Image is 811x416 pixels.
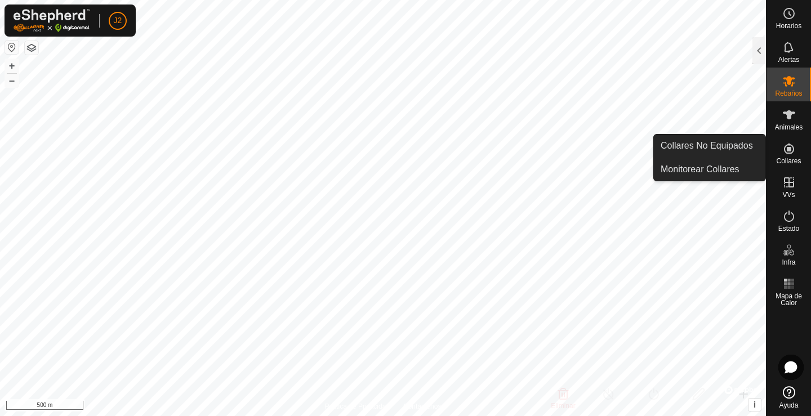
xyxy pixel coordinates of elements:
button: i [748,399,761,411]
a: Collares No Equipados [654,135,765,157]
button: – [5,74,19,87]
img: Logo Gallagher [14,9,90,32]
span: Collares [776,158,801,164]
span: Rebaños [775,90,802,97]
span: Collares No Equipados [661,139,753,153]
button: Capas del Mapa [25,41,38,55]
span: Mapa de Calor [769,293,808,306]
button: + [5,59,19,73]
a: Política de Privacidad [325,401,390,411]
span: J2 [114,15,122,26]
span: i [754,400,756,409]
span: Estado [778,225,799,232]
span: Alertas [778,56,799,63]
button: Restablecer Mapa [5,41,19,54]
span: Monitorear Collares [661,163,739,176]
a: Contáctenos [403,401,441,411]
span: Animales [775,124,803,131]
span: Horarios [776,23,801,29]
span: Infra [782,259,795,266]
a: Ayuda [767,382,811,413]
span: Ayuda [779,402,799,409]
a: Monitorear Collares [654,158,765,181]
span: VVs [782,191,795,198]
